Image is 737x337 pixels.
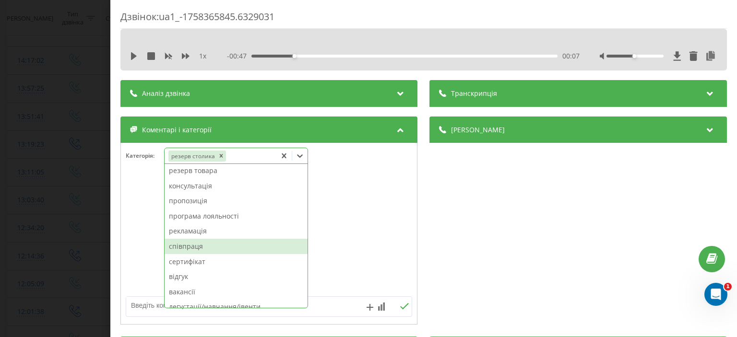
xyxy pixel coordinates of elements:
[293,54,297,58] div: Accessibility label
[452,89,498,98] span: Транскрипція
[632,54,636,58] div: Accessibility label
[142,125,212,135] span: Коментарі і категорії
[724,283,732,291] span: 1
[199,51,206,61] span: 1 x
[452,125,505,135] span: [PERSON_NAME]
[227,51,252,61] span: - 00:47
[165,209,308,224] div: програма лояльності
[120,10,727,29] div: Дзвінок : ua1_-1758365845.6329031
[165,178,308,194] div: консультація
[165,239,308,254] div: співпраця
[165,163,308,178] div: резерв товара
[165,284,308,300] div: вакансії
[562,51,580,61] span: 00:07
[168,151,216,162] div: резерв столика
[165,223,308,239] div: рекламація
[165,254,308,269] div: сертифікат
[165,269,308,284] div: відгук
[216,151,226,162] div: Remove резерв столика
[142,89,190,98] span: Аналіз дзвінка
[126,152,164,159] h4: Категорія :
[165,299,308,314] div: дегустації/навчання/івенти
[165,193,308,209] div: пропозиція
[704,283,727,306] iframe: Intercom live chat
